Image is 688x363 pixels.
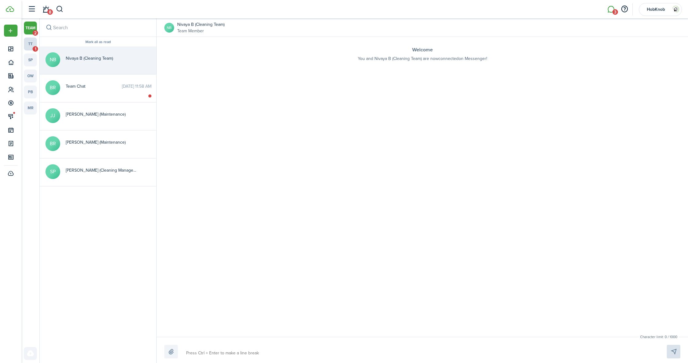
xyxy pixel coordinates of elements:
h3: Welcome [169,46,676,54]
button: Search [56,4,64,14]
a: pb [24,86,37,98]
span: HobKnob [643,7,668,12]
a: team [24,22,37,34]
small: Team Member [177,28,225,34]
small: Character limit: 0 / 1000 [639,334,679,340]
avatar-text: NB [164,23,174,33]
button: Open menu [4,25,18,37]
time: [DATE] 11:58 AM [122,83,151,90]
avatar-text: JJ [45,108,60,123]
avatar-text: SP [45,164,60,179]
button: Mark all as read [85,40,111,44]
button: Open resource center [619,4,630,14]
avatar-text: NB [45,52,60,67]
avatar-text: BR [45,136,60,151]
span: Stephanie P (Cleaning Manager) [66,167,151,174]
span: 2 [33,30,38,36]
p: You and Nivaya B (Cleaning Team) are now connected on Messenger! [169,55,676,62]
button: Open sidebar [26,3,37,15]
button: Search [45,23,53,32]
a: tt [24,38,37,50]
span: Nivaya B (Cleaning Team) [66,55,151,62]
span: Nivaya B (Cleaning Team) [177,21,225,28]
span: 8 [47,9,53,15]
span: Team Chat [66,83,122,90]
input: search [40,18,156,37]
a: ow [24,70,37,82]
avatar-text: BR [45,80,60,95]
a: Notifications [40,2,52,17]
span: Jesse J (Maintenance) [66,111,151,118]
img: HobKnob [670,5,680,14]
span: 1 [33,46,38,52]
span: Brian R (Maintenance) [66,139,151,146]
img: TenantCloud [6,6,14,12]
a: mr [24,102,37,114]
a: sp [24,54,37,66]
